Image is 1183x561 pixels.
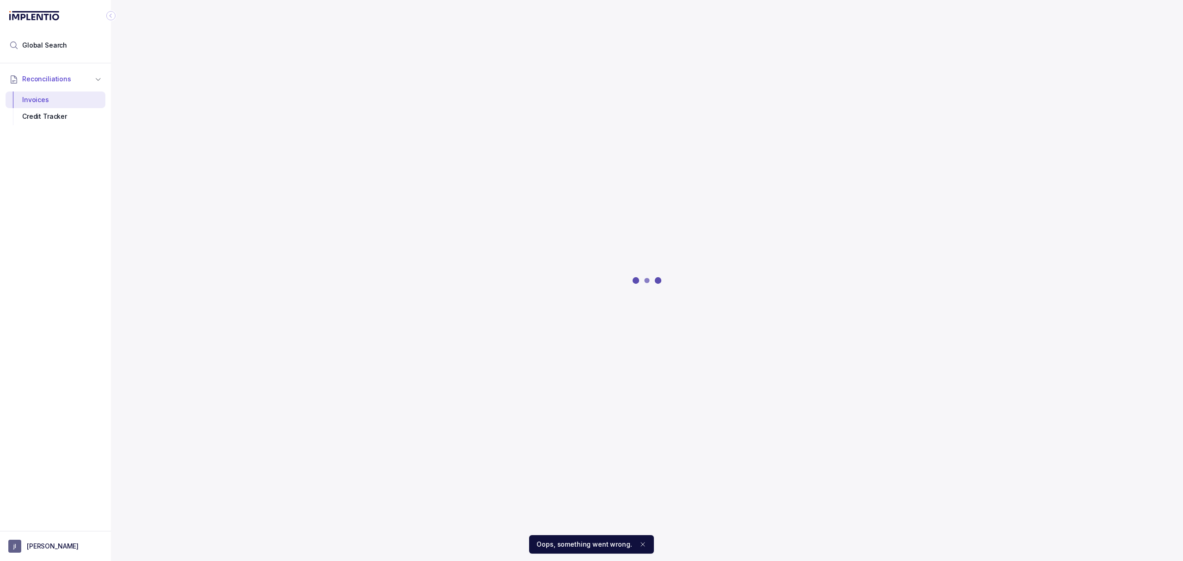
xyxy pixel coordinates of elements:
[13,91,98,108] div: Invoices
[22,41,67,50] span: Global Search
[537,540,632,549] p: Oops, something went wrong.
[13,108,98,125] div: Credit Tracker
[22,74,71,84] span: Reconciliations
[105,10,116,21] div: Collapse Icon
[6,90,105,127] div: Reconciliations
[6,69,105,89] button: Reconciliations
